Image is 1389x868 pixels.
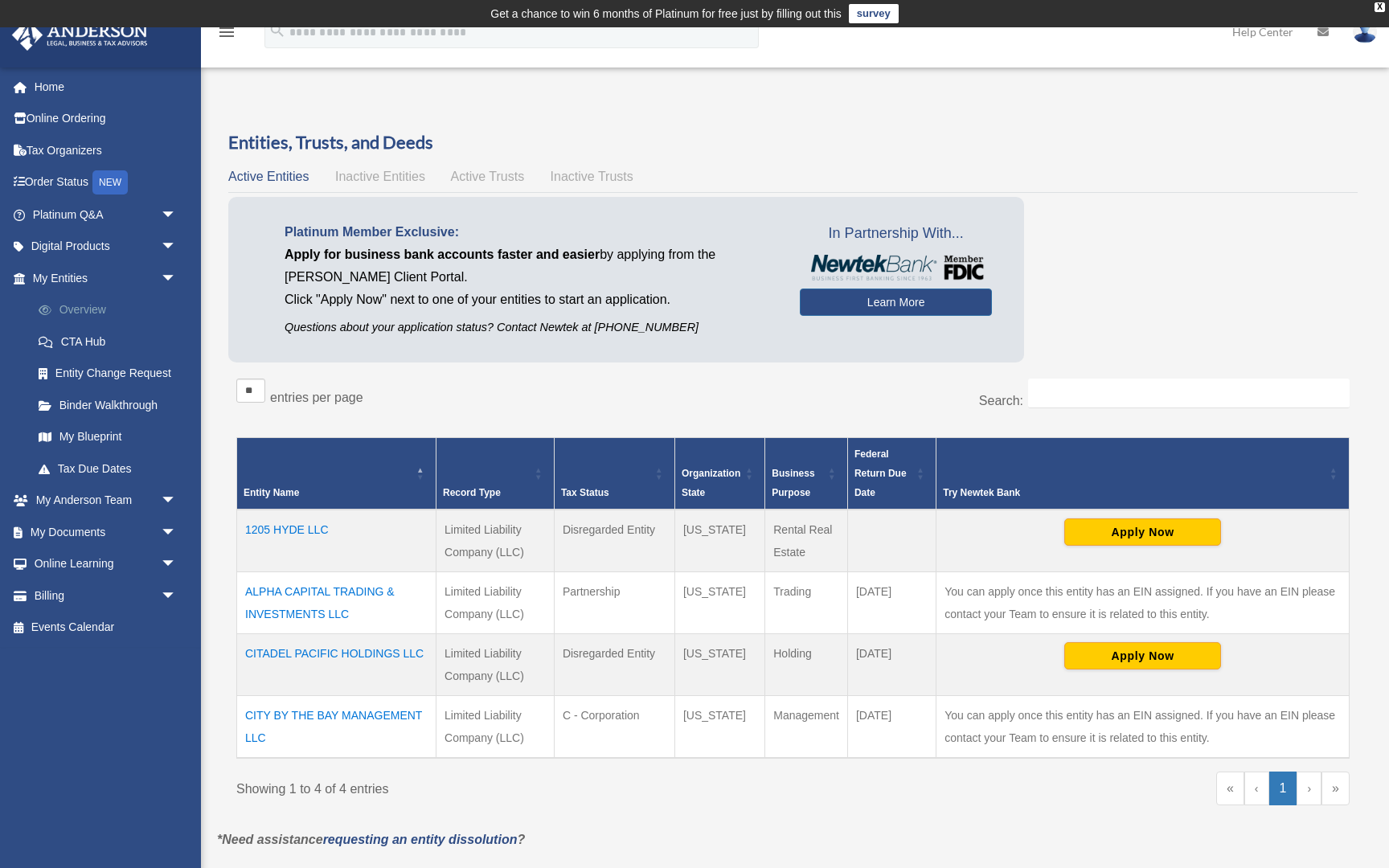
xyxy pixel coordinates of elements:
td: Holding [765,634,848,696]
a: Home [11,71,201,103]
a: My Entitiesarrow_drop_down [11,262,201,294]
span: Inactive Entities [335,170,425,183]
a: My Anderson Teamarrow_drop_down [11,485,201,517]
th: Organization State: Activate to sort [674,438,764,510]
a: survey [849,4,899,23]
td: Partnership [554,572,674,634]
div: Showing 1 to 4 of 4 entries [236,772,781,800]
th: Record Type: Activate to sort [436,438,555,510]
a: Digital Productsarrow_drop_down [11,231,201,263]
em: *Need assistance ? [217,833,525,846]
td: ALPHA CAPITAL TRADING & INVESTMENTS LLC [237,572,436,634]
td: CITY BY THE BAY MANAGEMENT LLC [237,696,436,759]
a: Events Calendar [11,612,201,644]
a: Online Ordering [11,103,201,135]
td: [DATE] [847,634,936,696]
a: Learn More [800,289,992,316]
span: arrow_drop_down [161,231,193,264]
div: NEW [92,170,128,194]
td: 1205 HYDE LLC [237,510,436,572]
th: Entity Name: Activate to invert sorting [237,438,436,510]
td: Trading [765,572,848,634]
span: arrow_drop_down [161,485,193,518]
td: You can apply once this entity has an EIN assigned. If you have an EIN please contact your Team t... [936,696,1350,759]
span: Business Purpose [772,468,814,498]
td: Limited Liability Company (LLC) [436,634,555,696]
a: CTA Hub [23,325,201,358]
span: Entity Name [244,487,299,498]
p: by applying from the [PERSON_NAME] Client Portal. [285,244,776,289]
a: Tax Due Dates [23,452,201,485]
td: Limited Liability Company (LLC) [436,572,555,634]
td: CITADEL PACIFIC HOLDINGS LLC [237,634,436,696]
div: Try Newtek Bank [943,483,1325,502]
span: Apply for business bank accounts faster and easier [285,248,600,261]
img: Anderson Advisors Platinum Portal [7,19,153,51]
a: Entity Change Request [23,358,201,390]
a: Order StatusNEW [11,166,201,199]
a: 1 [1269,772,1297,805]
a: Last [1321,772,1350,805]
a: requesting an entity dissolution [323,833,518,846]
td: [US_STATE] [674,634,764,696]
p: Click "Apply Now" next to one of your entities to start an application. [285,289,776,311]
a: Tax Organizers [11,134,201,166]
td: Rental Real Estate [765,510,848,572]
td: [DATE] [847,572,936,634]
span: arrow_drop_down [161,548,193,581]
td: [DATE] [847,696,936,759]
td: C - Corporation [554,696,674,759]
a: Billingarrow_drop_down [11,579,201,612]
img: NewtekBankLogoSM.png [808,255,984,280]
a: Next [1297,772,1321,805]
span: arrow_drop_down [161,262,193,295]
a: My Blueprint [23,421,201,453]
td: Management [765,696,848,759]
td: You can apply once this entity has an EIN assigned. If you have an EIN please contact your Team t... [936,572,1350,634]
td: Disregarded Entity [554,510,674,572]
a: menu [217,28,236,42]
button: Apply Now [1064,518,1221,546]
td: [US_STATE] [674,510,764,572]
span: Organization State [682,468,740,498]
th: Tax Status: Activate to sort [554,438,674,510]
a: Previous [1244,772,1269,805]
td: Disregarded Entity [554,634,674,696]
a: My Documentsarrow_drop_down [11,516,201,548]
td: [US_STATE] [674,572,764,634]
th: Business Purpose: Activate to sort [765,438,848,510]
td: [US_STATE] [674,696,764,759]
span: Federal Return Due Date [854,448,907,498]
span: arrow_drop_down [161,516,193,549]
span: arrow_drop_down [161,199,193,231]
p: Platinum Member Exclusive: [285,221,776,244]
label: Search: [979,394,1023,407]
th: Try Newtek Bank : Activate to sort [936,438,1350,510]
p: Questions about your application status? Contact Newtek at [PHONE_NUMBER] [285,317,776,338]
span: In Partnership With... [800,221,992,247]
span: Inactive Trusts [551,170,633,183]
h3: Entities, Trusts, and Deeds [228,130,1358,155]
span: Active Trusts [451,170,525,183]
a: Overview [23,294,201,326]
i: menu [217,23,236,42]
span: Active Entities [228,170,309,183]
a: Online Learningarrow_drop_down [11,548,201,580]
label: entries per page [270,391,363,404]
div: Get a chance to win 6 months of Platinum for free just by filling out this [490,4,842,23]
span: Record Type [443,487,501,498]
div: close [1375,2,1385,12]
span: Tax Status [561,487,609,498]
a: Platinum Q&Aarrow_drop_down [11,199,201,231]
th: Federal Return Due Date: Activate to sort [847,438,936,510]
img: User Pic [1353,20,1377,43]
td: Limited Liability Company (LLC) [436,510,555,572]
i: search [268,22,286,39]
span: arrow_drop_down [161,579,193,612]
a: First [1216,772,1244,805]
a: Binder Walkthrough [23,389,201,421]
button: Apply Now [1064,642,1221,669]
td: Limited Liability Company (LLC) [436,696,555,759]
